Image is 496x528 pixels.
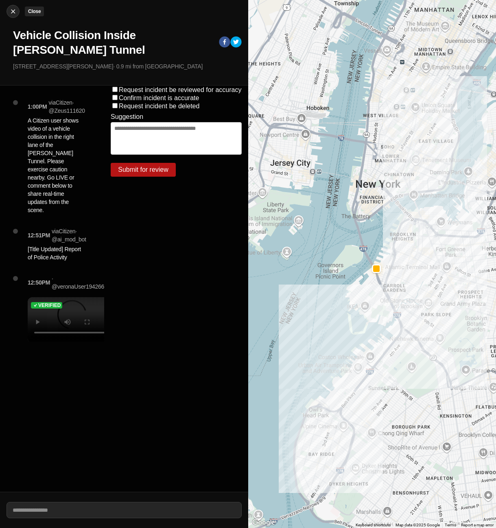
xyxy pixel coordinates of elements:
p: via Citizen · @ Zeus111620 [49,99,85,115]
span: Map data ©2025 Google [395,523,440,527]
p: [STREET_ADDRESS][PERSON_NAME] · 0.9 mi from [GEOGRAPHIC_DATA] [13,62,242,70]
p: 1:00PM [28,103,47,111]
p: · @veronaUser1942662006 [52,274,116,291]
p: [Title Updated] Report of Police Activity [28,245,86,261]
button: twitter [230,36,242,49]
p: via Citizen · @ ai_mod_bot [52,227,86,243]
img: check [33,302,38,308]
a: Open this area in Google Maps (opens a new window) [250,517,277,528]
h1: Vehicle Collision Inside [PERSON_NAME] Tunnel [13,28,212,57]
button: facebook [219,36,230,49]
small: Close [28,9,41,14]
label: Request incident be deleted [119,103,199,110]
a: Report a map error [461,523,494,527]
p: 12:51PM [28,231,50,239]
a: Terms (opens in new tab) [445,523,456,527]
img: cancel [9,7,17,15]
p: A Citizen user shows video of a vehicle collision in the right lane of the [PERSON_NAME] Tunnel. ... [28,116,85,214]
button: cancelClose [7,5,20,18]
label: Suggestion [111,113,143,120]
button: Submit for review [111,163,176,177]
button: Keyboard shortcuts [356,522,391,528]
label: Request incident be reviewed for accuracy [119,86,242,93]
label: Confirm incident is accurate [119,94,199,101]
p: 12:50PM [28,278,50,287]
h5: Verified [38,302,61,309]
img: Google [250,517,277,528]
